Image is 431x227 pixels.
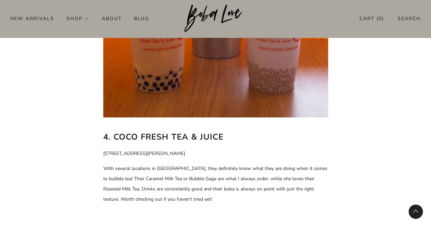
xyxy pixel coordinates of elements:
items-count: 0 [379,15,382,22]
b: 4. CoCo Fresh Tea & Juice [103,131,224,142]
p: With several locations in [GEOGRAPHIC_DATA], they definitely know what they are doing when it com... [103,164,328,204]
a: Shop [66,13,90,24]
a: Cart [359,13,384,24]
a: About [102,13,122,24]
a: Search [398,13,421,24]
back-to-top-button: Back to top [409,204,423,219]
a: Boba Love [184,4,247,33]
p: [STREET_ADDRESS][PERSON_NAME] [103,148,328,159]
a: New Arrivals [10,13,54,24]
a: Blog [134,13,149,24]
img: Boba Love [184,4,247,32]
